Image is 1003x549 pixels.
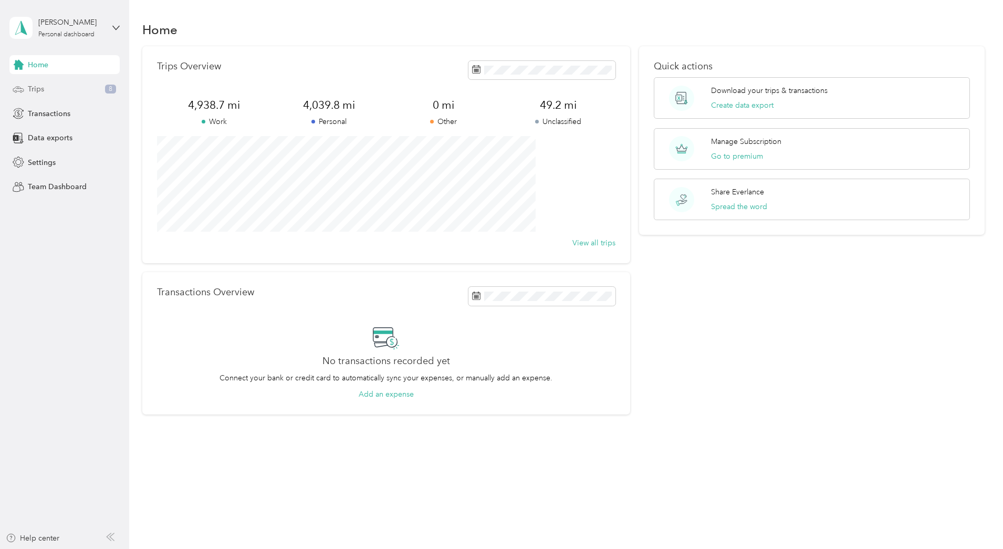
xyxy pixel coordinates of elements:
p: Other [386,116,500,127]
button: Go to premium [711,151,763,162]
p: Manage Subscription [711,136,781,147]
p: Work [157,116,271,127]
p: Share Everlance [711,187,764,198]
p: Download your trips & transactions [711,85,828,96]
button: View all trips [572,237,615,248]
p: Trips Overview [157,61,221,72]
p: Unclassified [500,116,615,127]
div: [PERSON_NAME] [38,17,104,28]
span: Home [28,59,48,70]
button: Create data export [711,100,774,111]
p: Transactions Overview [157,287,254,298]
span: Data exports [28,132,72,143]
p: Quick actions [654,61,970,72]
iframe: Everlance-gr Chat Button Frame [944,490,1003,549]
button: Add an expense [359,389,414,400]
h1: Home [142,24,177,35]
button: Help center [6,533,59,544]
span: 0 mi [386,98,500,112]
p: Personal [271,116,386,127]
span: 8 [105,85,116,94]
span: Team Dashboard [28,181,87,192]
span: 4,039.8 mi [271,98,386,112]
p: Connect your bank or credit card to automatically sync your expenses, or manually add an expense. [220,372,552,384]
span: 49.2 mi [500,98,615,112]
h2: No transactions recorded yet [322,356,450,367]
span: Settings [28,157,56,168]
button: Spread the word [711,201,767,212]
span: Transactions [28,108,70,119]
span: 4,938.7 mi [157,98,271,112]
div: Personal dashboard [38,32,95,38]
span: Trips [28,84,44,95]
